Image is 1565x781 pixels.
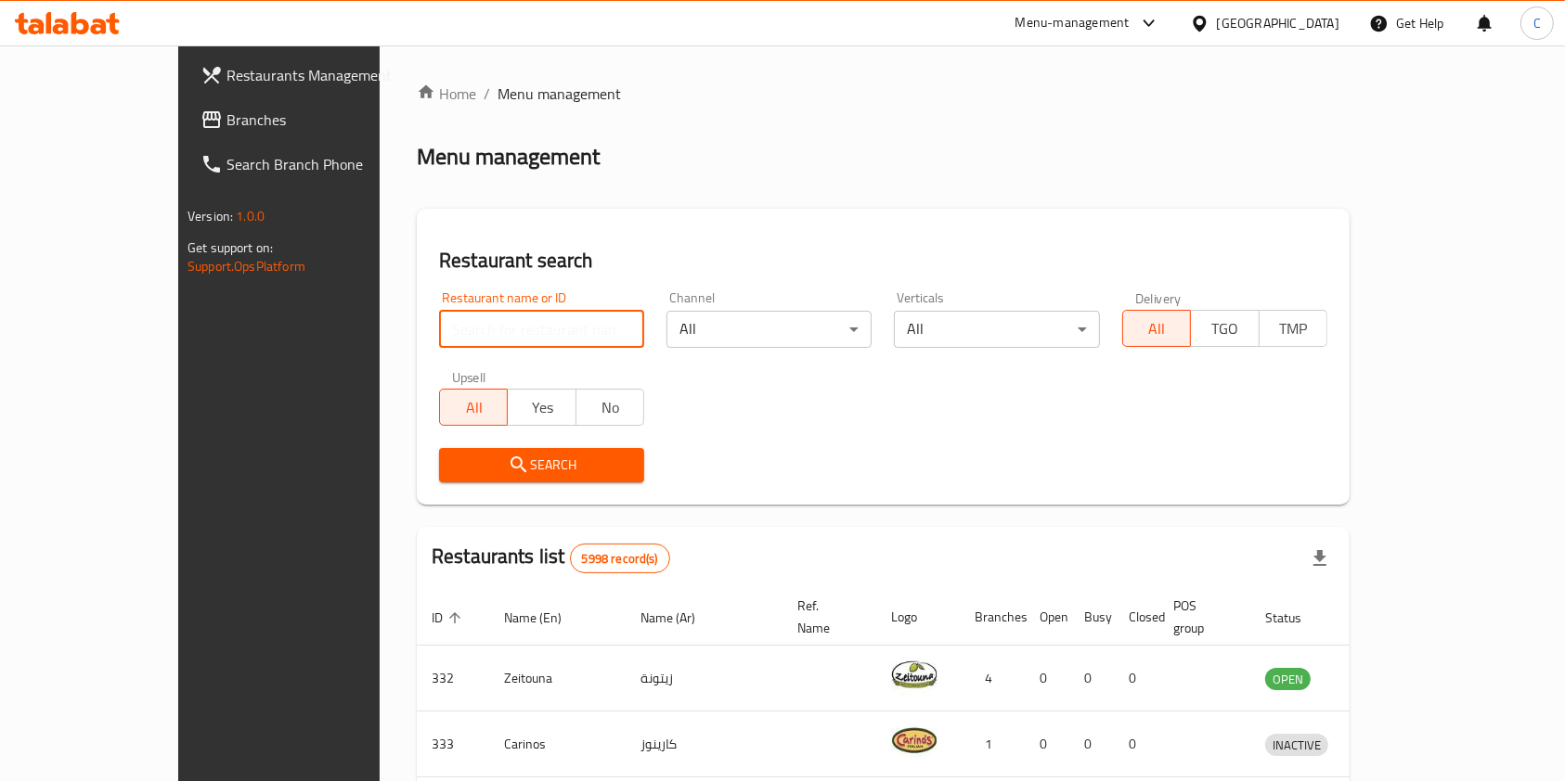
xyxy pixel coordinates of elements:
[626,711,782,777] td: كارينوز
[576,389,644,426] button: No
[1265,734,1328,756] div: INACTIVE
[626,646,782,711] td: زيتونة
[570,544,670,573] div: Total records count
[1265,607,1326,629] span: Status
[417,83,476,105] a: Home
[226,109,425,131] span: Branches
[186,97,440,142] a: Branches
[1122,310,1191,347] button: All
[1114,646,1158,711] td: 0
[432,607,467,629] span: ID
[894,311,1099,348] div: All
[226,64,425,86] span: Restaurants Management
[1533,13,1541,33] span: C
[507,389,576,426] button: Yes
[666,311,872,348] div: All
[417,83,1350,105] nav: breadcrumb
[1298,536,1342,581] div: Export file
[188,254,305,278] a: Support.OpsPlatform
[960,589,1025,646] th: Branches
[498,83,621,105] span: Menu management
[960,646,1025,711] td: 4
[1025,711,1069,777] td: 0
[891,717,938,763] img: Carinos
[876,589,960,646] th: Logo
[439,311,644,348] input: Search for restaurant name or ID..
[1265,735,1328,756] span: INACTIVE
[452,370,486,383] label: Upsell
[797,595,854,639] span: Ref. Name
[1015,12,1130,34] div: Menu-management
[1114,711,1158,777] td: 0
[1217,13,1339,33] div: [GEOGRAPHIC_DATA]
[186,142,440,186] a: Search Branch Phone
[640,607,719,629] span: Name (Ar)
[447,394,500,421] span: All
[1173,595,1228,639] span: POS group
[1069,589,1114,646] th: Busy
[584,394,637,421] span: No
[1069,711,1114,777] td: 0
[186,53,440,97] a: Restaurants Management
[571,550,669,568] span: 5998 record(s)
[960,711,1025,777] td: 1
[489,646,626,711] td: Zeitouna
[1135,291,1182,304] label: Delivery
[454,454,629,477] span: Search
[1265,668,1311,690] div: OPEN
[891,651,938,698] img: Zeitouna
[1114,589,1158,646] th: Closed
[1259,310,1327,347] button: TMP
[489,711,626,777] td: Carinos
[417,711,489,777] td: 333
[432,543,670,573] h2: Restaurants list
[1198,315,1251,342] span: TGO
[504,607,586,629] span: Name (En)
[1131,315,1183,342] span: All
[236,204,265,228] span: 1.0.0
[1267,315,1320,342] span: TMP
[188,204,233,228] span: Version:
[1265,669,1311,690] span: OPEN
[417,142,600,172] h2: Menu management
[515,394,568,421] span: Yes
[1025,589,1069,646] th: Open
[188,236,273,260] span: Get support on:
[1190,310,1259,347] button: TGO
[439,389,508,426] button: All
[1069,646,1114,711] td: 0
[417,646,489,711] td: 332
[1025,646,1069,711] td: 0
[439,448,644,482] button: Search
[484,83,490,105] li: /
[439,247,1327,275] h2: Restaurant search
[226,153,425,175] span: Search Branch Phone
